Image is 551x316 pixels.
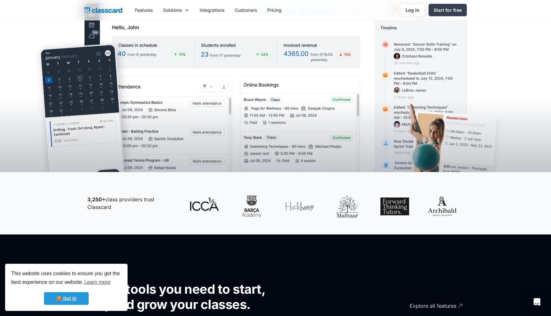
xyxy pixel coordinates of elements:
[158,3,195,17] div: Solutions
[406,7,419,13] div: Log in
[434,7,462,13] div: Start for free
[44,292,89,305] a: dismiss cookie message
[400,4,425,17] a: Log in
[374,297,464,315] a: Explore all features
[87,196,106,203] strong: 3,250+
[429,4,467,16] a: Start for free
[410,297,456,310] div: Explore all features
[5,264,128,311] div: cookieconsent
[230,3,262,17] a: Customers
[84,6,122,15] a: Logo
[87,196,177,211] p: class providers trust Classcard
[163,7,182,13] div: Solutions
[83,277,111,287] a: learn more about cookies
[262,3,287,17] a: Pricing
[84,282,287,312] h2: All the tools you need to start, run, and grow your classes.
[130,3,158,17] a: Features
[195,3,230,17] a: Integrations
[11,270,121,287] span: This website uses cookies to ensure you get the best experience on our website.
[529,294,545,310] div: Open Intercom Messenger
